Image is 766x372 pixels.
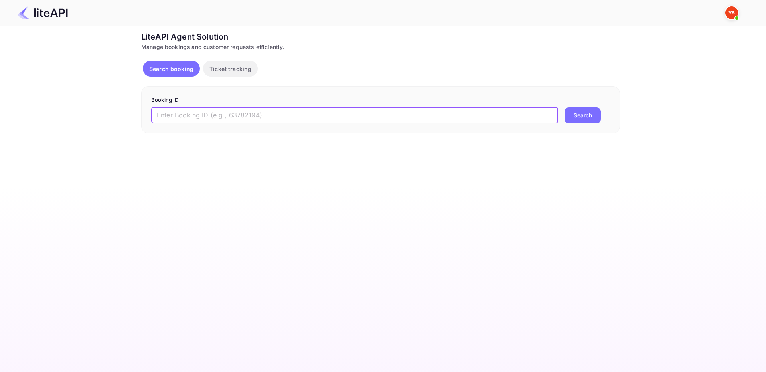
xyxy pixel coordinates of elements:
input: Enter Booking ID (e.g., 63782194) [151,107,558,123]
p: Booking ID [151,96,610,104]
button: Search [565,107,601,123]
img: LiteAPI Logo [18,6,68,19]
p: Ticket tracking [209,65,251,73]
div: LiteAPI Agent Solution [141,31,620,43]
p: Search booking [149,65,193,73]
img: Yandex Support [725,6,738,19]
div: Manage bookings and customer requests efficiently. [141,43,620,51]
